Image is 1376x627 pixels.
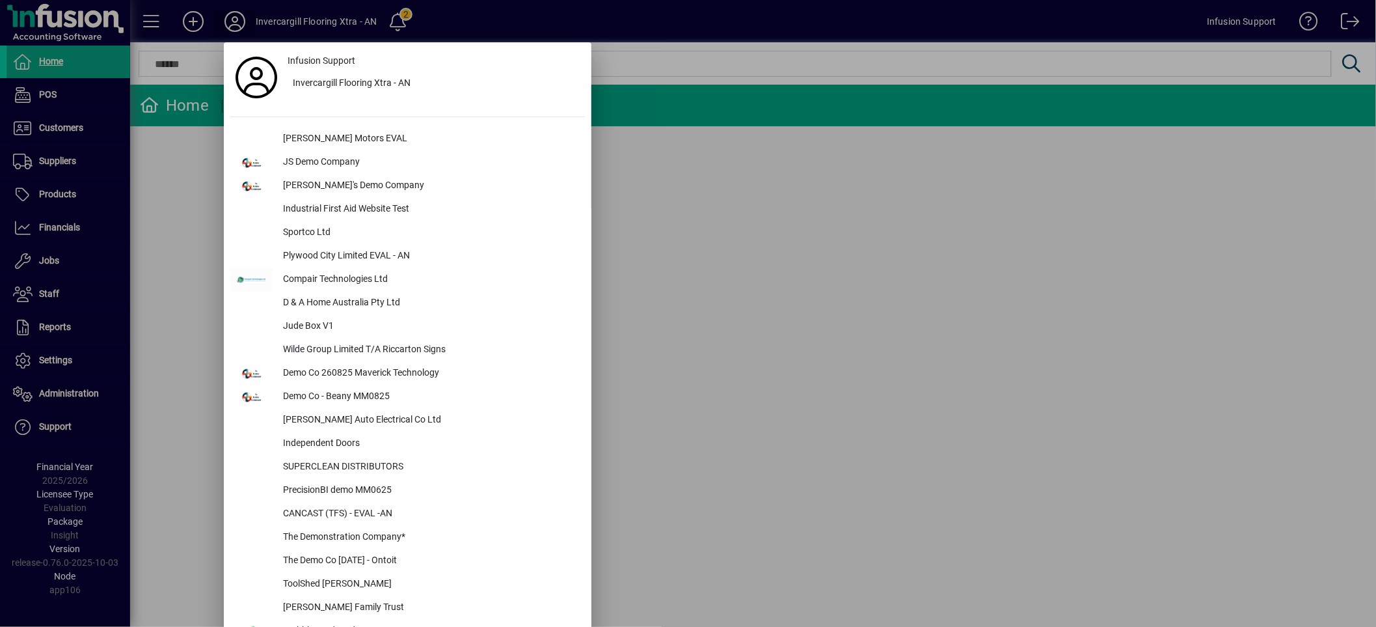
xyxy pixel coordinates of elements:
[230,503,585,526] button: CANCAST (TFS) - EVAL -AN
[230,315,585,339] button: Jude Box V1
[230,198,585,221] button: Industrial First Aid Website Test
[230,479,585,503] button: PrecisionBI demo MM0625
[230,292,585,315] button: D & A Home Australia Pty Ltd
[273,456,585,479] div: SUPERCLEAN DISTRIBUTORS
[230,128,585,151] button: [PERSON_NAME] Motors EVAL
[230,526,585,550] button: The Demonstration Company*
[230,245,585,268] button: Plywood City Limited EVAL - AN
[273,151,585,174] div: JS Demo Company
[273,362,585,385] div: Demo Co 260825 Maverick Technology
[230,221,585,245] button: Sportco Ltd
[230,432,585,456] button: Independent Doors
[273,503,585,526] div: CANCAST (TFS) - EVAL -AN
[273,573,585,596] div: ToolShed [PERSON_NAME]
[230,385,585,409] button: Demo Co - Beany MM0825
[230,151,585,174] button: JS Demo Company
[230,409,585,432] button: [PERSON_NAME] Auto Electrical Co Ltd
[273,292,585,315] div: D & A Home Australia Pty Ltd
[288,54,355,68] span: Infusion Support
[273,409,585,432] div: [PERSON_NAME] Auto Electrical Co Ltd
[230,550,585,573] button: The Demo Co [DATE] - Ontoit
[230,596,585,620] button: [PERSON_NAME] Family Trust
[230,362,585,385] button: Demo Co 260825 Maverick Technology
[273,315,585,339] div: Jude Box V1
[230,573,585,596] button: ToolShed [PERSON_NAME]
[230,66,282,89] a: Profile
[273,385,585,409] div: Demo Co - Beany MM0825
[273,245,585,268] div: Plywood City Limited EVAL - AN
[273,174,585,198] div: [PERSON_NAME]'s Demo Company
[282,49,585,72] a: Infusion Support
[273,526,585,550] div: The Demonstration Company*
[273,432,585,456] div: Independent Doors
[230,174,585,198] button: [PERSON_NAME]'s Demo Company
[273,596,585,620] div: [PERSON_NAME] Family Trust
[282,72,585,96] button: Invercargill Flooring Xtra - AN
[230,456,585,479] button: SUPERCLEAN DISTRIBUTORS
[273,479,585,503] div: PrecisionBI demo MM0625
[230,339,585,362] button: Wilde Group Limited T/A Riccarton Signs
[273,128,585,151] div: [PERSON_NAME] Motors EVAL
[273,550,585,573] div: The Demo Co [DATE] - Ontoit
[273,198,585,221] div: Industrial First Aid Website Test
[273,268,585,292] div: Compair Technologies Ltd
[230,268,585,292] button: Compair Technologies Ltd
[273,221,585,245] div: Sportco Ltd
[273,339,585,362] div: Wilde Group Limited T/A Riccarton Signs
